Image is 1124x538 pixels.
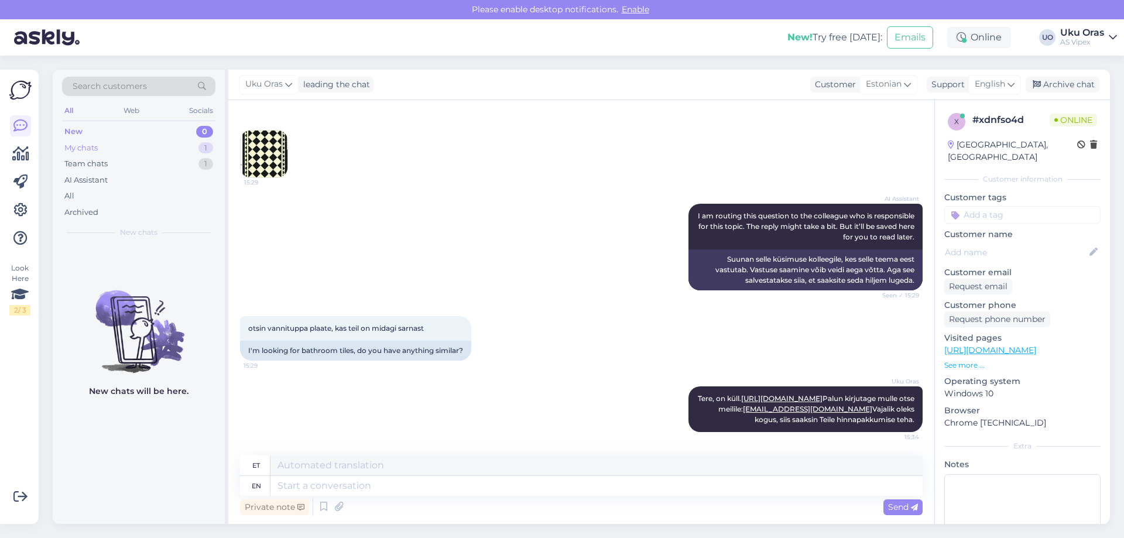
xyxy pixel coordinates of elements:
[888,502,918,512] span: Send
[944,345,1036,355] a: [URL][DOMAIN_NAME]
[887,26,933,49] button: Emails
[866,78,902,91] span: Estonian
[975,78,1005,91] span: English
[948,139,1077,163] div: [GEOGRAPHIC_DATA], [GEOGRAPHIC_DATA]
[944,299,1101,311] p: Customer phone
[787,32,813,43] b: New!
[9,305,30,316] div: 2 / 3
[252,476,261,496] div: en
[1050,114,1097,126] span: Online
[688,249,923,290] div: Suunan selle küsimuse kolleegile, kes selle teema eest vastutab. Vastuse saamine võib veidi aega ...
[64,126,83,138] div: New
[64,158,108,170] div: Team chats
[1060,28,1104,37] div: Uku Oras
[927,78,965,91] div: Support
[947,27,1011,48] div: Online
[944,266,1101,279] p: Customer email
[944,191,1101,204] p: Customer tags
[944,405,1101,417] p: Browser
[245,78,283,91] span: Uku Oras
[64,174,108,186] div: AI Assistant
[1026,77,1099,92] div: Archive chat
[240,341,471,361] div: I'm looking for bathroom tiles, do you have anything similar?
[944,332,1101,344] p: Visited pages
[944,441,1101,451] div: Extra
[9,79,32,101] img: Askly Logo
[62,103,76,118] div: All
[9,263,30,316] div: Look Here
[121,103,142,118] div: Web
[698,394,916,424] span: Tere, on küll. Palun kirjutage mulle otse meilile: Vajalik oleks kogus, siis saaksin Teile hinnap...
[875,377,919,386] span: Uku Oras
[972,113,1050,127] div: # xdnfso4d
[875,194,919,203] span: AI Assistant
[244,178,288,187] span: 15:29
[954,117,959,126] span: x
[198,142,213,154] div: 1
[73,80,147,92] span: Search customers
[944,360,1101,371] p: See more ...
[743,405,872,413] a: [EMAIL_ADDRESS][DOMAIN_NAME]
[618,4,653,15] span: Enable
[1060,37,1104,47] div: AS Vipex
[944,206,1101,224] input: Add a tag
[875,291,919,300] span: Seen ✓ 15:29
[944,375,1101,388] p: Operating system
[945,246,1087,259] input: Add name
[944,228,1101,241] p: Customer name
[698,211,916,241] span: I am routing this question to the colleague who is responsible for this topic. The reply might ta...
[244,361,287,370] span: 15:29
[944,311,1050,327] div: Request phone number
[64,207,98,218] div: Archived
[198,158,213,170] div: 1
[241,131,287,177] img: Attachment
[64,190,74,202] div: All
[1060,28,1117,47] a: Uku OrasAS Vipex
[299,78,370,91] div: leading the chat
[196,126,213,138] div: 0
[741,394,823,403] a: [URL][DOMAIN_NAME]
[944,174,1101,184] div: Customer information
[944,417,1101,429] p: Chrome [TECHNICAL_ID]
[787,30,882,44] div: Try free [DATE]:
[53,269,225,375] img: No chats
[252,455,260,475] div: et
[810,78,856,91] div: Customer
[944,279,1012,294] div: Request email
[64,142,98,154] div: My chats
[1039,29,1056,46] div: UO
[120,227,157,238] span: New chats
[187,103,215,118] div: Socials
[944,458,1101,471] p: Notes
[89,385,189,397] p: New chats will be here.
[944,388,1101,400] p: Windows 10
[240,499,309,515] div: Private note
[875,433,919,441] span: 15:34
[248,324,424,333] span: otsin vannituppa plaate, kas teil on midagi sarnast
